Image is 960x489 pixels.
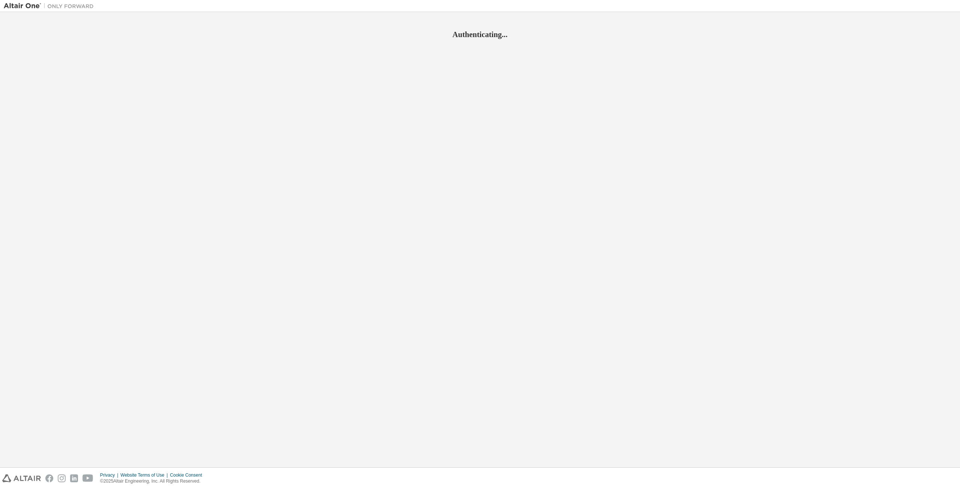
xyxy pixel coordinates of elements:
[2,474,41,482] img: altair_logo.svg
[58,474,66,482] img: instagram.svg
[45,474,53,482] img: facebook.svg
[82,474,93,482] img: youtube.svg
[170,472,206,478] div: Cookie Consent
[70,474,78,482] img: linkedin.svg
[120,472,170,478] div: Website Terms of Use
[100,478,207,485] p: © 2025 Altair Engineering, Inc. All Rights Reserved.
[4,30,956,39] h2: Authenticating...
[4,2,97,10] img: Altair One
[100,472,120,478] div: Privacy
